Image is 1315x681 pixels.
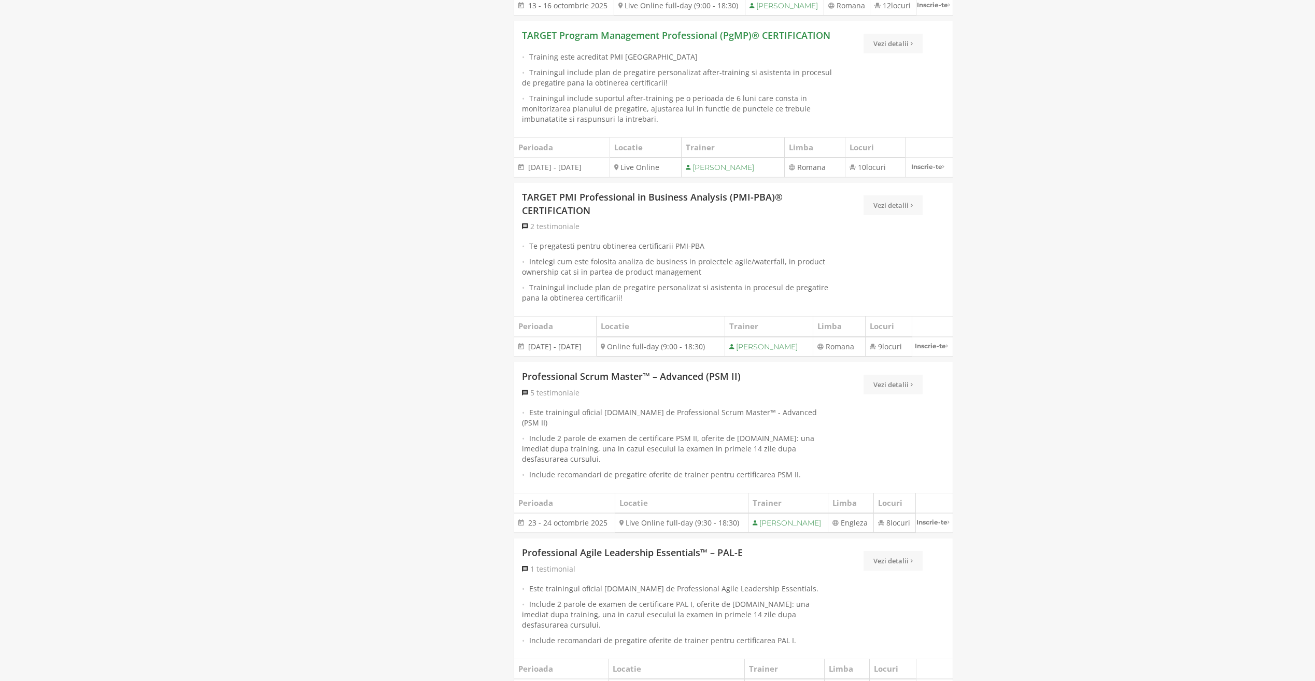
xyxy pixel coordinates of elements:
a: 5 testimoniale [522,388,579,398]
td: Online full-day (9:00 - 18:30) [596,337,725,357]
li: Trainingul include plan de pregatire personalizat si asistenta in procesul de pregatire pana la o... [522,282,835,303]
th: Perioada [514,659,609,679]
td: Live Online full-day (9:30 - 18:30) [615,513,748,533]
td: [PERSON_NAME] [748,513,828,533]
th: Locuri [870,659,916,679]
span: locuri [866,162,886,172]
th: Perioada [514,137,610,158]
th: Locatie [610,137,681,158]
th: Locatie [609,659,745,679]
li: Este trainingul oficial [DOMAIN_NAME] de Professional Scrum Master™ - Advanced (PSM II) [522,407,835,428]
a: Vezi detalii [864,551,923,571]
th: Limba [824,659,869,679]
a: 2 testimoniale [522,221,579,232]
td: [PERSON_NAME] [682,158,784,177]
a: Vezi detalii [864,34,923,53]
a: Professional Scrum Master™ – Advanced (PSM II) [522,370,741,384]
th: Limba [828,493,873,513]
td: [PERSON_NAME] [725,337,813,357]
li: Include recomandari de pregatire oferite de trainer pentru certificarea PAL I. [522,635,835,646]
td: 9 [865,337,912,357]
th: Perioada [514,493,615,513]
th: Locuri [865,317,912,337]
span: [DATE] - [DATE] [528,342,582,351]
a: Professional Agile Leadership Essentials™ – PAL-E [522,546,743,560]
th: Trainer [748,493,828,513]
a: Vezi detalii [864,375,923,394]
a: Inscrie-te [916,514,952,531]
td: Live Online [610,158,681,177]
th: Trainer [682,137,784,158]
span: locuri [891,1,911,10]
td: Engleza [828,513,873,533]
li: Trainingul include plan de pregatire personalizat after-training si asistenta in procesul de preg... [522,67,835,88]
li: Trainingul include suportul after-training pe o perioada de 6 luni care consta in monitorizarea p... [522,93,835,124]
span: 1 testimonial [530,564,575,574]
td: Romana [784,158,845,177]
th: Limba [813,317,865,337]
span: 2 testimoniale [530,221,579,231]
span: [DATE] - [DATE] [528,162,582,172]
a: TARGET PMI Professional in Business Analysis (PMI-PBA)® CERTIFICATION [522,191,835,217]
a: Inscrie-te [906,158,953,175]
li: Include 2 parole de examen de certificare PAL I, oferite de [DOMAIN_NAME]: una imediat dupa train... [522,599,835,630]
li: Training este acreditat PMI [GEOGRAPHIC_DATA] [522,52,835,62]
a: 1 testimonial [522,564,575,574]
td: 10 [845,158,905,177]
a: Inscrie-te [912,337,953,354]
th: Locuri [873,493,916,513]
th: Locuri [845,137,905,158]
th: Locatie [615,493,748,513]
th: Trainer [745,659,824,679]
td: 8 [873,513,916,533]
th: Perioada [514,317,596,337]
span: 23 - 24 octombrie 2025 [528,518,607,528]
span: locuri [882,342,902,351]
li: Include recomandari de pregatire oferite de trainer pentru certificarea PSM II. [522,470,835,480]
span: 13 - 16 octombrie 2025 [528,1,607,10]
li: Te pregatesti pentru obtinerea certificarii PMI-PBA [522,241,835,251]
th: Trainer [725,317,813,337]
li: Este trainingul oficial [DOMAIN_NAME] de Professional Agile Leadership Essentials. [522,584,835,594]
th: Locatie [596,317,725,337]
li: Intelegi cum este folosita analiza de business in proiectele agile/waterfall, in product ownershi... [522,257,835,277]
th: Limba [784,137,845,158]
li: Include 2 parole de examen de certificare PSM II, oferite de [DOMAIN_NAME]: una imediat dupa trai... [522,433,835,464]
td: Romana [813,337,865,357]
span: locuri [890,518,910,528]
span: 5 testimoniale [530,388,579,398]
a: TARGET Program Management Professional (PgMP)® CERTIFICATION [522,29,830,42]
a: Vezi detalii [864,195,923,215]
